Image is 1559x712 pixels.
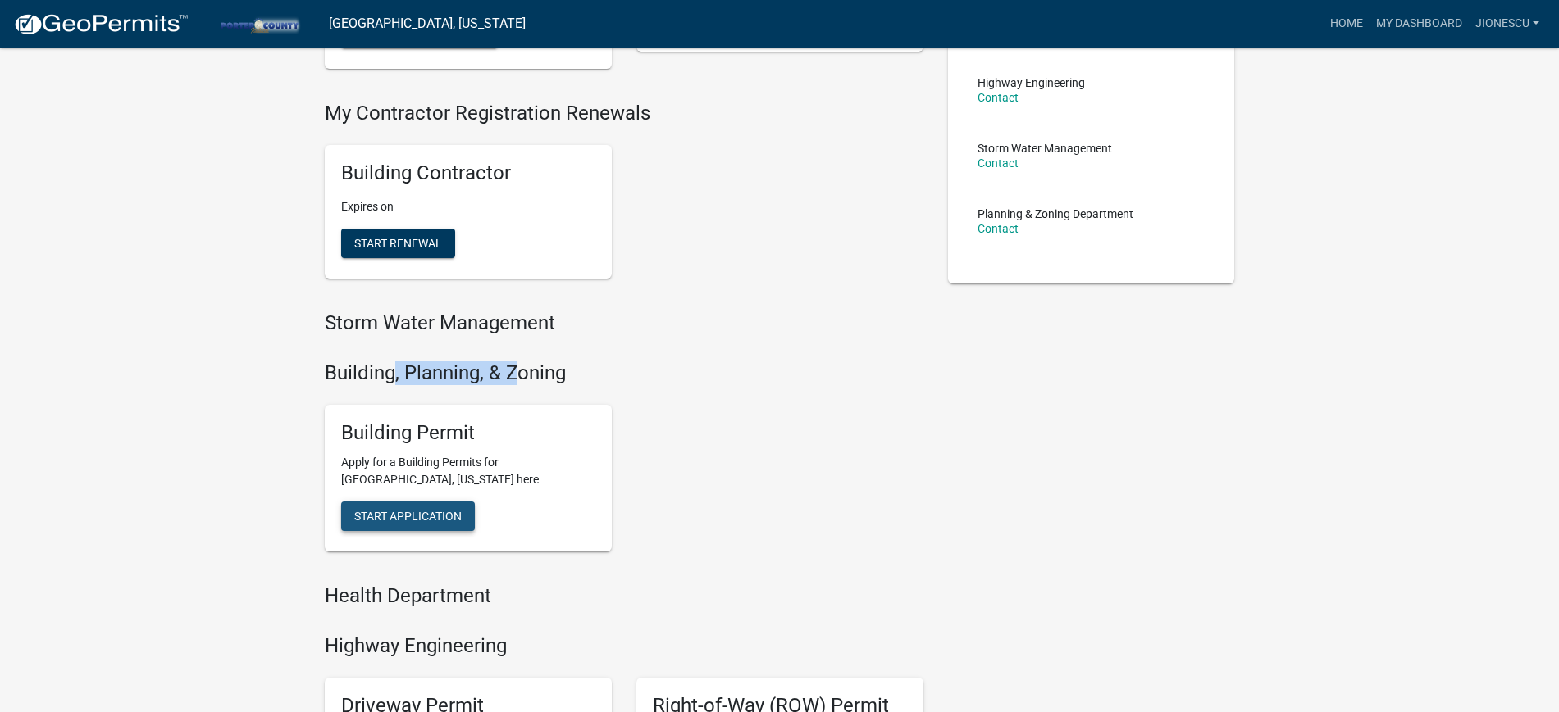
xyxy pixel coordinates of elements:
[325,634,923,658] h4: Highway Engineering
[341,161,595,185] h5: Building Contractor
[1469,8,1546,39] a: jionescu
[341,501,475,531] button: Start Application
[341,229,455,258] button: Start Renewal
[978,77,1085,88] p: Highway Engineering
[325,361,923,385] h4: Building, Planning, & Zoning
[341,454,595,488] p: Apply for a Building Permits for [GEOGRAPHIC_DATA], [US_STATE] here
[354,510,462,523] span: Start Application
[325,311,923,335] h4: Storm Water Management
[978,91,1019,104] a: Contact
[1324,8,1370,39] a: Home
[978,222,1019,235] a: Contact
[354,237,442,250] span: Start Renewal
[325,102,923,292] wm-registration-list-section: My Contractor Registration Renewals
[978,143,1112,154] p: Storm Water Management
[978,156,1019,170] a: Contact
[325,102,923,125] h4: My Contractor Registration Renewals
[325,584,923,608] h4: Health Department
[329,10,526,38] a: [GEOGRAPHIC_DATA], [US_STATE]
[341,421,595,445] h5: Building Permit
[202,12,316,34] img: Porter County, Indiana
[341,198,595,215] p: Expires on
[978,208,1133,220] p: Planning & Zoning Department
[1370,8,1469,39] a: My Dashboard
